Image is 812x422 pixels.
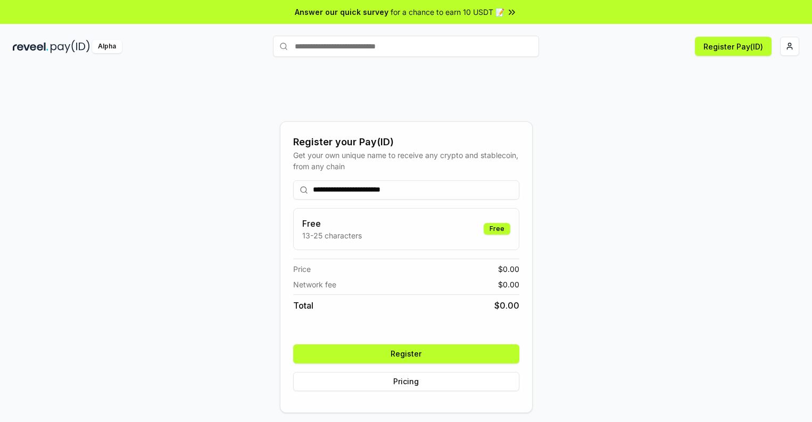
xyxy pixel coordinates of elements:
[13,40,48,53] img: reveel_dark
[293,344,519,363] button: Register
[494,299,519,312] span: $ 0.00
[302,230,362,241] p: 13-25 characters
[295,6,388,18] span: Answer our quick survey
[293,263,311,275] span: Price
[293,279,336,290] span: Network fee
[302,217,362,230] h3: Free
[293,372,519,391] button: Pricing
[484,223,510,235] div: Free
[51,40,90,53] img: pay_id
[293,150,519,172] div: Get your own unique name to receive any crypto and stablecoin, from any chain
[391,6,504,18] span: for a chance to earn 10 USDT 📝
[498,263,519,275] span: $ 0.00
[695,37,772,56] button: Register Pay(ID)
[293,299,313,312] span: Total
[293,135,519,150] div: Register your Pay(ID)
[92,40,122,53] div: Alpha
[498,279,519,290] span: $ 0.00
